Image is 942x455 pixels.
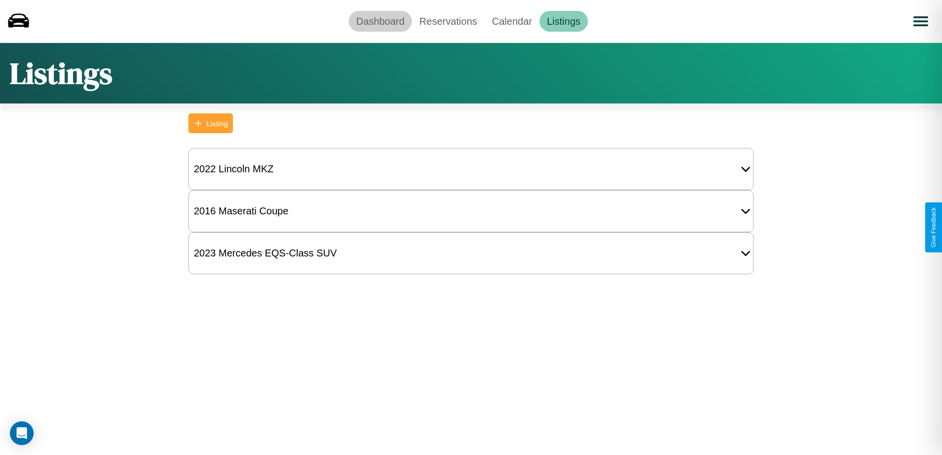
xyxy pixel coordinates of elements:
button: Listing [188,113,233,133]
div: Open Intercom Messenger [10,421,34,445]
div: 2016 Maserati Coupe [189,201,293,222]
h1: Listings [10,53,112,94]
a: Reservations [412,11,485,32]
div: 2022 Lincoln MKZ [189,158,278,180]
div: Give Feedback [930,207,937,248]
a: Calendar [485,11,539,32]
button: Open menu [907,7,935,35]
div: Listing [207,119,228,128]
div: 2023 Mercedes EQS-Class SUV [189,243,342,264]
a: Listings [539,11,588,32]
a: Dashboard [349,11,412,32]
